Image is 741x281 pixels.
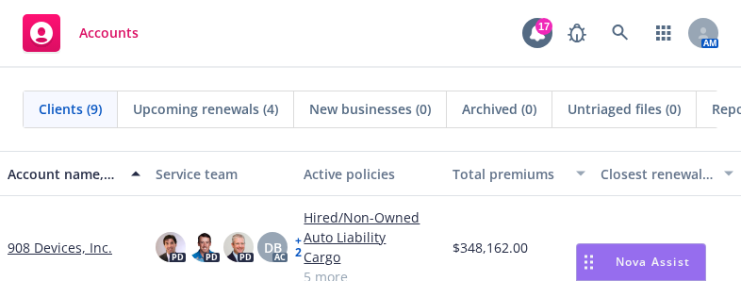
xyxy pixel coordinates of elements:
[223,232,254,262] img: photo
[156,164,288,184] div: Service team
[264,238,282,257] span: DB
[295,236,302,258] a: + 2
[156,232,186,262] img: photo
[296,151,444,196] button: Active policies
[39,99,102,119] span: Clients (9)
[601,14,639,52] a: Search
[601,164,713,184] div: Closest renewal date
[304,207,436,247] a: Hired/Non-Owned Auto Liability
[593,151,741,196] button: Closest renewal date
[645,14,683,52] a: Switch app
[577,244,601,280] div: Drag to move
[616,254,690,270] span: Nova Assist
[304,164,436,184] div: Active policies
[309,99,431,119] span: New businesses (0)
[8,238,112,257] a: 908 Devices, Inc.
[8,164,120,184] div: Account name, DBA
[133,99,278,119] span: Upcoming renewals (4)
[576,243,706,281] button: Nova Assist
[148,151,296,196] button: Service team
[453,164,565,184] div: Total premiums
[445,151,593,196] button: Total premiums
[601,238,643,257] span: [DATE]
[462,99,536,119] span: Archived (0)
[453,238,528,257] span: $348,162.00
[15,7,146,59] a: Accounts
[558,14,596,52] a: Report a Bug
[304,247,436,267] a: Cargo
[79,25,139,41] span: Accounts
[535,18,552,35] div: 17
[189,232,220,262] img: photo
[568,99,681,119] span: Untriaged files (0)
